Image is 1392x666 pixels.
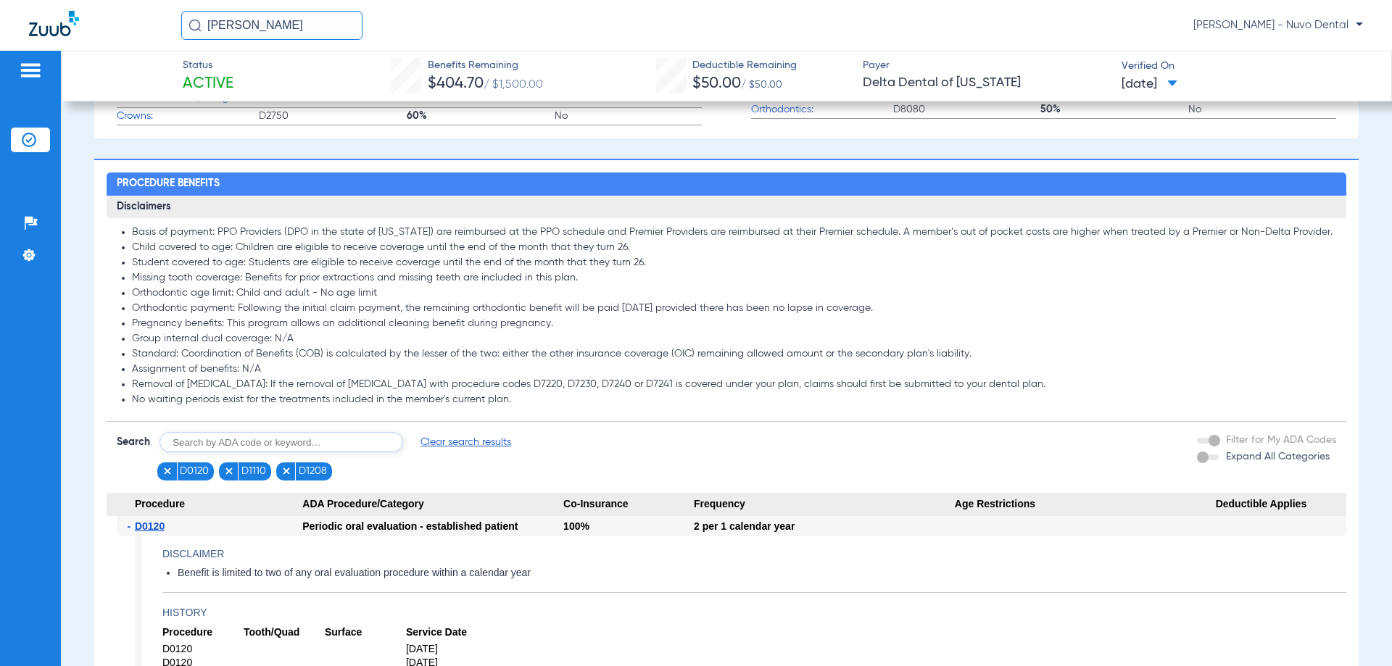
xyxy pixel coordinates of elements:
[183,74,233,94] span: Active
[241,464,266,478] span: D1110
[1122,75,1177,93] span: [DATE]
[955,493,1216,516] span: Age Restrictions
[1193,18,1363,33] span: [PERSON_NAME] - Nuvo Dental
[132,302,1335,315] li: Orthodontic payment: Following the initial claim payment, the remaining orthodontic benefit will ...
[406,642,487,656] span: [DATE]
[406,625,487,639] span: Service Date
[162,625,244,639] span: Procedure
[694,516,955,536] div: 2 per 1 calendar year
[159,432,403,452] input: Search by ADA code or keyword…
[407,109,555,123] span: 60%
[259,109,407,123] span: D2750
[183,58,233,73] span: Status
[863,58,1109,73] span: Payer
[117,435,150,449] span: Search
[1188,102,1336,117] span: No
[132,317,1335,330] li: Pregnancy benefits: This program allows an additional cleaning benefit during pregnancy.
[244,625,325,639] span: Tooth/Quad
[181,11,362,40] input: Search for patients
[1223,433,1336,448] label: Filter for My ADA Codes
[107,493,302,516] span: Procedure
[162,466,173,476] img: x.svg
[224,466,234,476] img: x.svg
[555,109,703,123] span: No
[1040,102,1188,117] span: 50%
[107,172,1346,196] h2: Procedure Benefits
[893,102,1041,117] span: D8080
[281,466,291,476] img: x.svg
[132,241,1335,254] li: Child covered to age: Children are eligible to receive coverage until the end of the month that t...
[132,348,1335,361] li: Standard: Coordination of Benefits (COB) is calculated by the lesser of the two: either the other...
[132,363,1335,376] li: Assignment of benefits: N/A
[694,493,955,516] span: Frequency
[127,516,135,536] span: -
[563,516,694,536] div: 100%
[299,464,327,478] span: D1208
[132,287,1335,300] li: Orthodontic age limit: Child and adult - No age limit
[132,394,1335,407] li: No waiting periods exist for the treatments included in the member's current plan.
[132,378,1335,391] li: Removal of [MEDICAL_DATA]: If the removal of [MEDICAL_DATA] with procedure codes D7220, D7230, D7...
[162,605,1346,620] h4: History
[19,62,42,79] img: hamburger-icon
[302,493,563,516] span: ADA Procedure/Category
[132,257,1335,270] li: Student covered to age: Students are eligible to receive coverage until the end of the month that...
[325,625,406,639] span: Surface
[29,11,79,36] img: Zuub Logo
[741,80,782,90] span: / $50.00
[692,58,797,73] span: Deductible Remaining
[751,102,893,117] span: Orthodontics:
[132,333,1335,346] li: Group internal dual coverage: N/A
[107,196,1346,219] h3: Disclaimers
[1226,451,1330,462] span: Expand All Categories
[117,109,259,124] span: Crowns:
[863,74,1109,92] span: Delta Dental of [US_STATE]
[692,76,741,91] span: $50.00
[135,520,165,532] span: D0120
[302,516,563,536] div: Periodic oral evaluation - established patient
[420,435,511,449] span: Clear search results
[180,464,209,478] span: D0120
[484,79,543,91] span: / $1,500.00
[1319,596,1392,666] iframe: Chat Widget
[162,642,244,656] span: D0120
[428,76,484,91] span: $404.70
[162,546,1346,562] h4: Disclaimer
[132,272,1335,285] li: Missing tooth coverage: Benefits for prior extractions and missing teeth are included in this plan.
[1122,59,1368,74] span: Verified On
[132,226,1335,239] li: Basis of payment: PPO Providers (DPO in the state of [US_STATE]) are reimbursed at the PPO schedu...
[428,58,543,73] span: Benefits Remaining
[563,493,694,516] span: Co-Insurance
[1216,493,1346,516] span: Deductible Applies
[178,567,1346,580] li: Benefit is limited to two of any oral evaluation procedure within a calendar year
[188,19,202,32] img: Search Icon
